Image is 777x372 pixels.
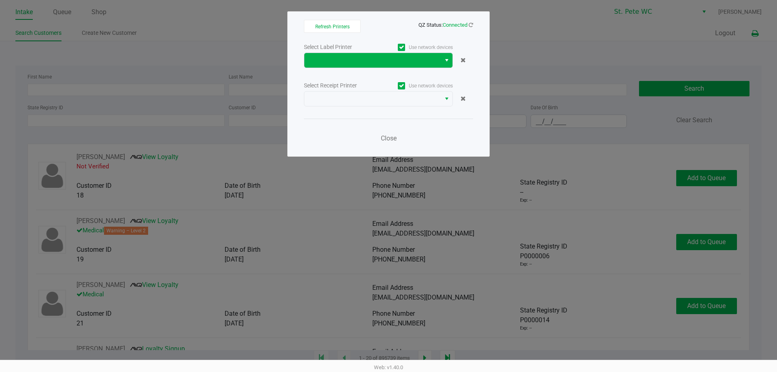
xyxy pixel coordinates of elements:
span: QZ Status: [418,22,473,28]
label: Use network devices [378,82,453,89]
span: Web: v1.40.0 [374,364,403,370]
button: Select [441,91,452,106]
span: Close [381,134,397,142]
button: Select [441,53,452,68]
span: Refresh Printers [315,24,350,30]
button: Close [376,130,401,147]
button: Refresh Printers [304,20,361,33]
div: Select Receipt Printer [304,81,378,90]
div: Select Label Printer [304,43,378,51]
label: Use network devices [378,44,453,51]
span: Connected [443,22,467,28]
